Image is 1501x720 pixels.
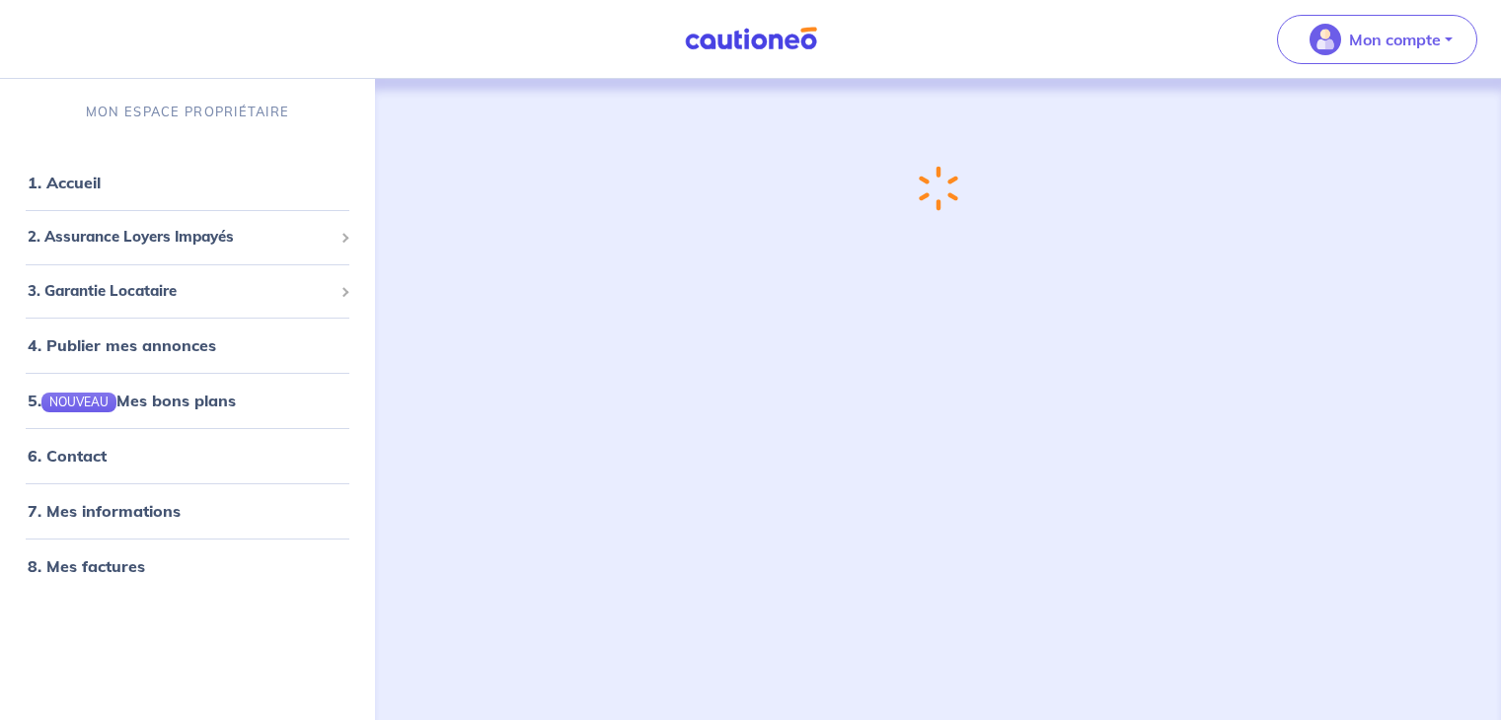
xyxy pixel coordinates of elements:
a: 5.NOUVEAUMes bons plans [28,391,236,410]
div: 7. Mes informations [8,491,367,531]
a: 6. Contact [28,446,107,466]
a: 8. Mes factures [28,556,145,576]
a: 7. Mes informations [28,501,181,521]
div: 4. Publier mes annonces [8,325,367,365]
div: 1. Accueil [8,163,367,202]
p: Mon compte [1349,28,1441,51]
div: 5.NOUVEAUMes bons plans [8,381,367,420]
div: 3. Garantie Locataire [8,272,367,311]
img: loading-spinner [919,166,958,211]
span: 2. Assurance Loyers Impayés [28,226,333,249]
div: 6. Contact [8,436,367,475]
div: 2. Assurance Loyers Impayés [8,218,367,256]
div: 8. Mes factures [8,546,367,586]
span: 3. Garantie Locataire [28,280,333,303]
img: Cautioneo [677,27,825,51]
p: MON ESPACE PROPRIÉTAIRE [86,103,289,121]
a: 4. Publier mes annonces [28,335,216,355]
button: illu_account_valid_menu.svgMon compte [1277,15,1477,64]
a: 1. Accueil [28,173,101,192]
img: illu_account_valid_menu.svg [1310,24,1341,55]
